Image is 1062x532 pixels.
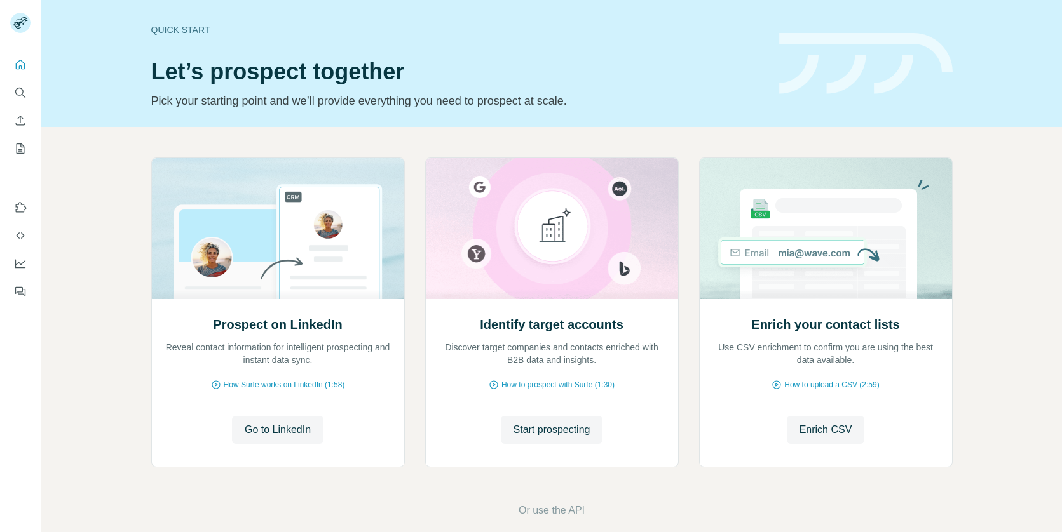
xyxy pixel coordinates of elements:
[425,158,679,299] img: Identify target accounts
[10,252,31,275] button: Dashboard
[514,422,590,437] span: Start prospecting
[151,59,764,84] h1: Let’s prospect together
[480,316,623,333] h2: Identify target accounts
[699,158,953,299] img: Enrich your contact lists
[224,379,345,390] span: How Surfe works on LinkedIn (1:58)
[232,416,323,444] button: Go to LinkedIn
[10,280,31,303] button: Feedback
[501,416,603,444] button: Start prospecting
[712,341,939,366] p: Use CSV enrichment to confirm you are using the best data available.
[439,341,665,366] p: Discover target companies and contacts enriched with B2B data and insights.
[151,23,764,36] div: Quick start
[784,379,879,390] span: How to upload a CSV (2:59)
[10,196,31,219] button: Use Surfe on LinkedIn
[10,81,31,104] button: Search
[10,224,31,247] button: Use Surfe API
[151,158,405,299] img: Prospect on LinkedIn
[245,422,311,437] span: Go to LinkedIn
[165,341,391,366] p: Reveal contact information for intelligent prospecting and instant data sync.
[10,109,31,132] button: Enrich CSV
[213,316,342,333] h2: Prospect on LinkedIn
[151,92,764,110] p: Pick your starting point and we’ll provide everything you need to prospect at scale.
[519,503,585,518] button: Or use the API
[779,33,953,95] img: banner
[787,416,865,444] button: Enrich CSV
[10,53,31,76] button: Quick start
[501,379,615,390] span: How to prospect with Surfe (1:30)
[10,137,31,160] button: My lists
[751,316,899,333] h2: Enrich your contact lists
[800,422,852,437] span: Enrich CSV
